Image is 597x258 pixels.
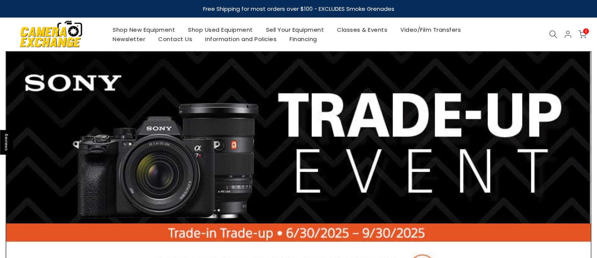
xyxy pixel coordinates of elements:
a: Contact Us [152,34,199,44]
a: Sell Your Equipment [259,25,331,34]
a: Newsletter [106,34,152,44]
span: 0 [583,28,589,34]
a: Video/Film Transfers [394,25,468,34]
a: Shop Used Equipment [182,25,260,34]
a: Shop New Equipment [106,25,182,34]
a: Financing [283,34,324,44]
a: Classes & Events [331,25,394,34]
a: Information and Policies [199,34,283,44]
a: 0 [578,30,587,38]
strong: Free Shipping for most orders over $100 - EXCLUDES Smoke Grenades [203,5,394,13]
